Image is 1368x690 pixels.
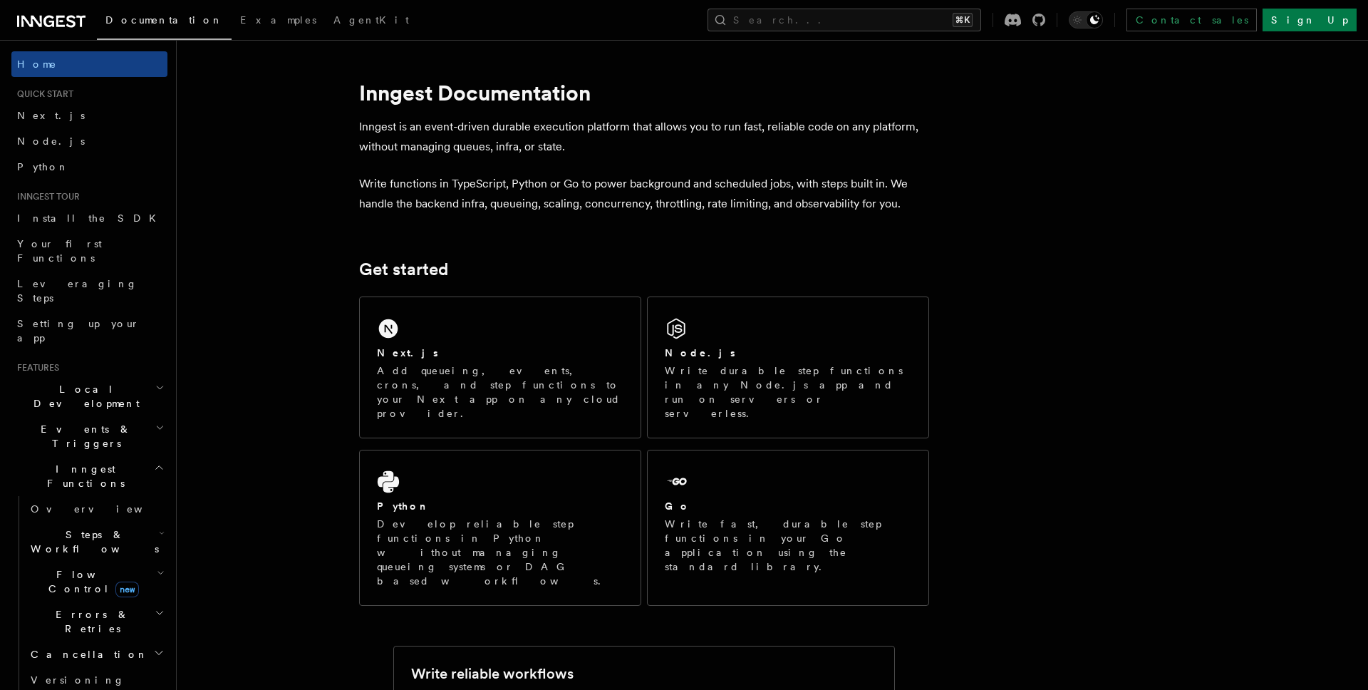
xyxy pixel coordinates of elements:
p: Develop reliable step functions in Python without managing queueing systems or DAG based workflows. [377,517,623,588]
p: Write functions in TypeScript, Python or Go to power background and scheduled jobs, with steps bu... [359,174,929,214]
p: Add queueing, events, crons, and step functions to your Next app on any cloud provider. [377,364,623,421]
p: Write fast, durable step functions in your Go application using the standard library. [665,517,911,574]
button: Events & Triggers [11,416,167,456]
span: AgentKit [333,14,409,26]
span: Quick start [11,88,73,100]
span: Errors & Retries [25,607,155,636]
a: Your first Functions [11,231,167,271]
button: Errors & Retries [25,602,167,642]
a: Leveraging Steps [11,271,167,311]
span: new [115,582,139,597]
a: Examples [232,4,325,38]
button: Search...⌘K [708,9,981,31]
span: Inngest Functions [11,462,154,490]
a: PythonDevelop reliable step functions in Python without managing queueing systems or DAG based wo... [359,450,641,606]
a: Setting up your app [11,311,167,351]
h1: Inngest Documentation [359,80,929,105]
a: Sign Up [1263,9,1357,31]
a: Get started [359,259,448,279]
span: Examples [240,14,316,26]
h2: Python [377,499,430,513]
span: Leveraging Steps [17,278,138,304]
a: Home [11,51,167,77]
span: Cancellation [25,647,148,661]
span: Install the SDK [17,212,165,224]
span: Flow Control [25,567,157,596]
span: Events & Triggers [11,422,155,450]
span: Home [17,57,57,71]
h2: Node.js [665,346,735,360]
a: Node.js [11,128,167,154]
a: Documentation [97,4,232,40]
a: Contact sales [1126,9,1257,31]
span: Features [11,362,59,374]
button: Inngest Functions [11,456,167,496]
span: Node.js [17,135,85,147]
span: Steps & Workflows [25,527,159,556]
span: Documentation [105,14,223,26]
a: GoWrite fast, durable step functions in your Go application using the standard library. [647,450,929,606]
h2: Next.js [377,346,438,360]
h2: Write reliable workflows [411,664,574,684]
button: Cancellation [25,642,167,667]
span: Overview [31,503,177,515]
h2: Go [665,499,690,513]
p: Write durable step functions in any Node.js app and run on servers or serverless. [665,364,911,421]
button: Flow Controlnew [25,562,167,602]
p: Inngest is an event-driven durable execution platform that allows you to run fast, reliable code ... [359,117,929,157]
a: AgentKit [325,4,418,38]
span: Your first Functions [17,238,102,264]
span: Inngest tour [11,191,80,202]
a: Node.jsWrite durable step functions in any Node.js app and run on servers or serverless. [647,297,929,438]
kbd: ⌘K [953,13,973,27]
a: Install the SDK [11,205,167,231]
a: Python [11,154,167,180]
a: Overview [25,496,167,522]
button: Steps & Workflows [25,522,167,562]
span: Python [17,161,69,172]
a: Next.js [11,103,167,128]
button: Toggle dark mode [1069,11,1103,29]
a: Next.jsAdd queueing, events, crons, and step functions to your Next app on any cloud provider. [359,297,641,438]
span: Versioning [31,674,125,686]
span: Setting up your app [17,318,140,344]
span: Next.js [17,110,85,121]
button: Local Development [11,376,167,416]
span: Local Development [11,382,155,411]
